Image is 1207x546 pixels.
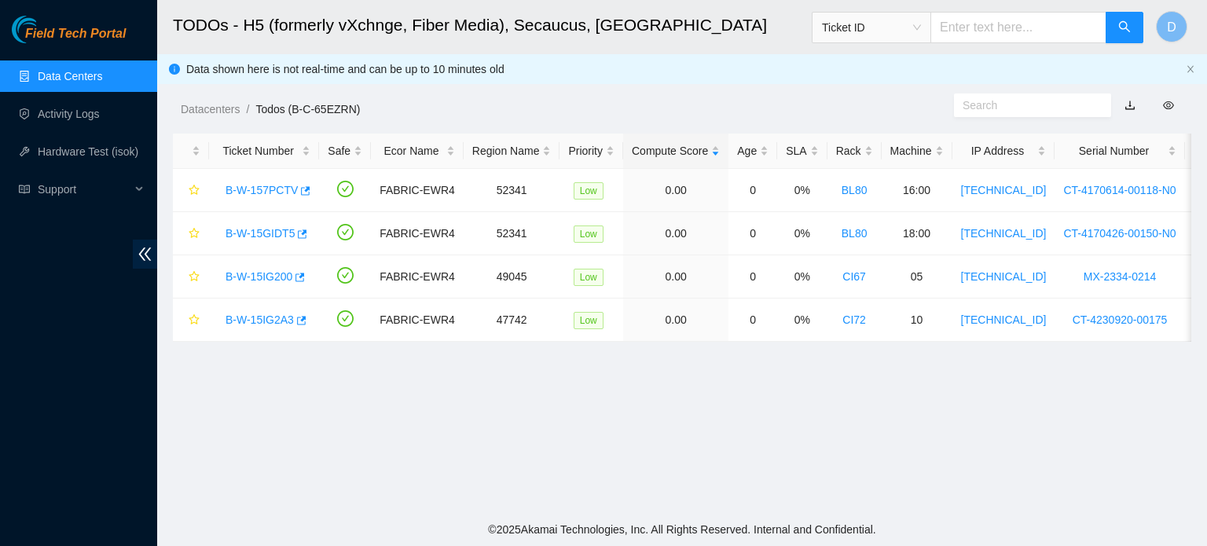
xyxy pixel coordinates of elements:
[961,313,1047,326] a: [TECHNICAL_ID]
[182,264,200,289] button: star
[181,103,240,115] a: Datacenters
[961,270,1047,283] a: [TECHNICAL_ID]
[882,212,952,255] td: 18:00
[226,313,294,326] a: B-W-15IG2A3
[25,27,126,42] span: Field Tech Portal
[623,212,728,255] td: 0.00
[12,16,79,43] img: Akamai Technologies
[371,169,464,212] td: FABRIC-EWR4
[464,169,560,212] td: 52341
[574,312,603,329] span: Low
[882,255,952,299] td: 05
[1106,12,1143,43] button: search
[133,240,157,269] span: double-left
[777,299,827,342] td: 0%
[246,103,249,115] span: /
[371,212,464,255] td: FABRIC-EWR4
[337,224,354,240] span: check-circle
[38,70,102,82] a: Data Centers
[1186,64,1195,75] button: close
[1118,20,1131,35] span: search
[337,181,354,197] span: check-circle
[728,212,777,255] td: 0
[226,227,295,240] a: B-W-15GIDT5
[12,28,126,49] a: Akamai TechnologiesField Tech Portal
[623,169,728,212] td: 0.00
[226,184,298,196] a: B-W-157PCTV
[464,255,560,299] td: 49045
[961,184,1047,196] a: [TECHNICAL_ID]
[963,97,1090,114] input: Search
[337,310,354,327] span: check-circle
[38,174,130,205] span: Support
[882,169,952,212] td: 16:00
[1156,11,1187,42] button: D
[38,145,138,158] a: Hardware Test (isok)
[38,108,100,120] a: Activity Logs
[822,16,921,39] span: Ticket ID
[189,228,200,240] span: star
[464,299,560,342] td: 47742
[19,184,30,195] span: read
[1124,99,1135,112] a: download
[1063,227,1176,240] a: CT-4170426-00150-N0
[371,255,464,299] td: FABRIC-EWR4
[182,178,200,203] button: star
[337,267,354,284] span: check-circle
[1163,100,1174,111] span: eye
[226,270,292,283] a: B-W-15IG200
[930,12,1106,43] input: Enter text here...
[777,212,827,255] td: 0%
[574,182,603,200] span: Low
[728,169,777,212] td: 0
[255,103,360,115] a: Todos (B-C-65EZRN)
[842,313,866,326] a: CI72
[157,513,1207,546] footer: © 2025 Akamai Technologies, Inc. All Rights Reserved. Internal and Confidential.
[623,255,728,299] td: 0.00
[574,269,603,286] span: Low
[1113,93,1147,118] button: download
[189,314,200,327] span: star
[189,185,200,197] span: star
[1084,270,1157,283] a: MX-2334-0214
[1073,313,1168,326] a: CT-4230920-00175
[371,299,464,342] td: FABRIC-EWR4
[189,271,200,284] span: star
[777,169,827,212] td: 0%
[464,212,560,255] td: 52341
[777,255,827,299] td: 0%
[623,299,728,342] td: 0.00
[1063,184,1176,196] a: CT-4170614-00118-N0
[728,255,777,299] td: 0
[842,184,868,196] a: BL80
[1167,17,1176,37] span: D
[842,270,866,283] a: CI67
[182,221,200,246] button: star
[1186,64,1195,74] span: close
[574,225,603,243] span: Low
[882,299,952,342] td: 10
[182,307,200,332] button: star
[842,227,868,240] a: BL80
[961,227,1047,240] a: [TECHNICAL_ID]
[728,299,777,342] td: 0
